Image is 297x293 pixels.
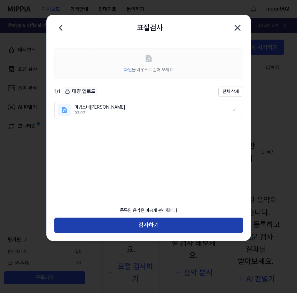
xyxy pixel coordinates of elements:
[54,218,243,233] button: 검사하기
[116,204,181,218] div: 등록된 음악은 비공개 관리됩니다
[54,88,60,96] div: / 1
[218,87,243,97] button: 전체 삭제
[137,22,163,34] h2: 표절검사
[74,110,224,116] div: 02:07
[124,67,173,72] span: 을 마우스로 끌어 오세요
[74,104,224,111] div: 마법소녀[PERSON_NAME]
[63,87,98,96] button: 대량 업로드
[124,67,132,72] span: 파일
[54,89,57,95] span: 1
